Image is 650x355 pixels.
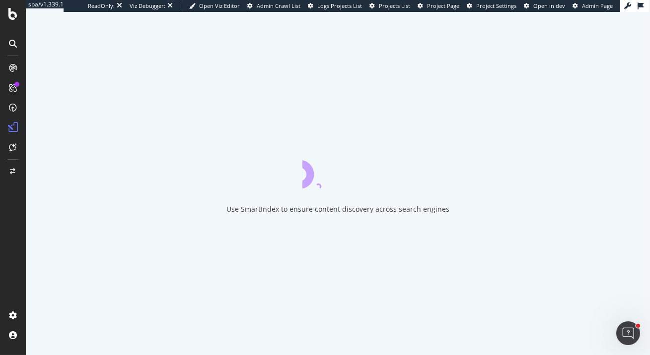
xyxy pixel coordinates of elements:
[308,2,362,10] a: Logs Projects List
[317,2,362,9] span: Logs Projects List
[379,2,410,9] span: Projects List
[130,2,165,10] div: Viz Debugger:
[427,2,459,9] span: Project Page
[476,2,516,9] span: Project Settings
[247,2,300,10] a: Admin Crawl List
[189,2,240,10] a: Open Viz Editor
[302,153,374,188] div: animation
[467,2,516,10] a: Project Settings
[369,2,410,10] a: Projects List
[418,2,459,10] a: Project Page
[533,2,565,9] span: Open in dev
[616,321,640,345] iframe: Intercom live chat
[88,2,115,10] div: ReadOnly:
[573,2,613,10] a: Admin Page
[226,204,449,214] div: Use SmartIndex to ensure content discovery across search engines
[524,2,565,10] a: Open in dev
[582,2,613,9] span: Admin Page
[199,2,240,9] span: Open Viz Editor
[257,2,300,9] span: Admin Crawl List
